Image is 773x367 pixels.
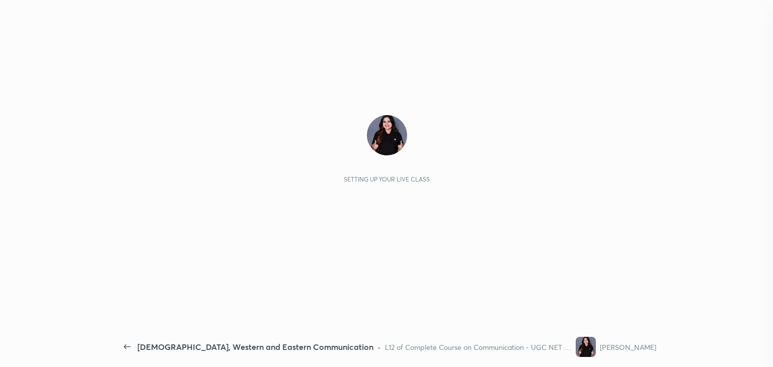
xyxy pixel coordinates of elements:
div: Setting up your live class [344,175,430,183]
img: c36fed8be6f1468bba8a81ad77bbaf31.jpg [367,115,407,155]
div: [PERSON_NAME] [600,342,656,352]
div: [DEMOGRAPHIC_DATA], Western and Eastern Communication [137,341,373,353]
img: c36fed8be6f1468bba8a81ad77bbaf31.jpg [576,337,596,357]
div: • [377,342,381,352]
div: L12 of Complete Course on Communication - UGC NET [DATE] [385,342,572,352]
